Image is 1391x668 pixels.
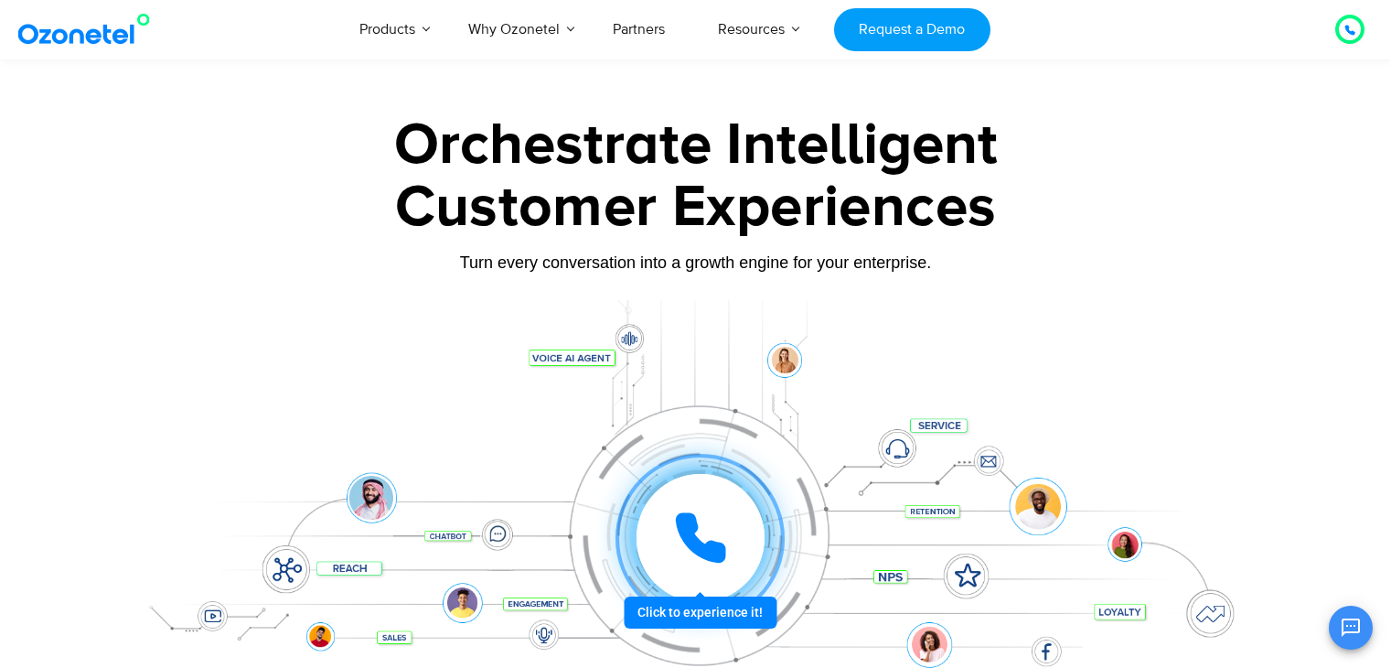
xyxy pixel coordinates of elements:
a: Request a Demo [834,8,990,51]
button: Open chat [1329,606,1373,650]
div: Orchestrate Intelligent [124,116,1268,175]
div: Turn every conversation into a growth engine for your enterprise. [124,253,1268,273]
div: Customer Experiences [124,164,1268,252]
